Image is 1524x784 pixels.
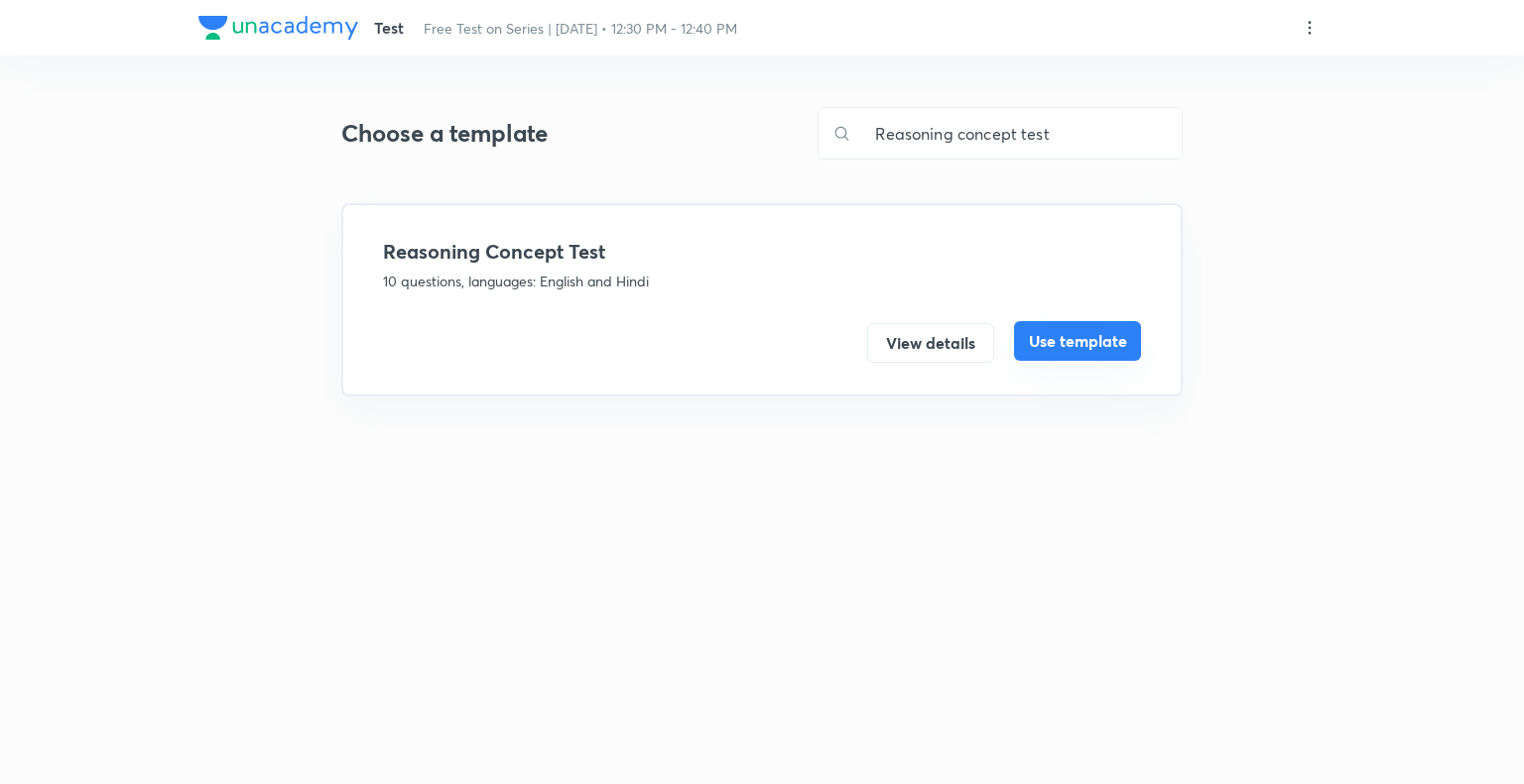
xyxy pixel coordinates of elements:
[867,323,994,363] button: View details
[1014,321,1141,361] button: Use template
[198,16,358,40] img: Company Logo
[383,237,1141,267] h4: Reasoning Concept Test
[424,19,737,38] span: Free Test on Series | [DATE] • 12:30 PM - 12:40 PM
[383,271,1141,291] p: 10 questions, languages: English and Hindi
[374,17,404,38] span: Test
[851,108,1182,159] input: Search for templates
[341,119,754,148] h3: Choose a template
